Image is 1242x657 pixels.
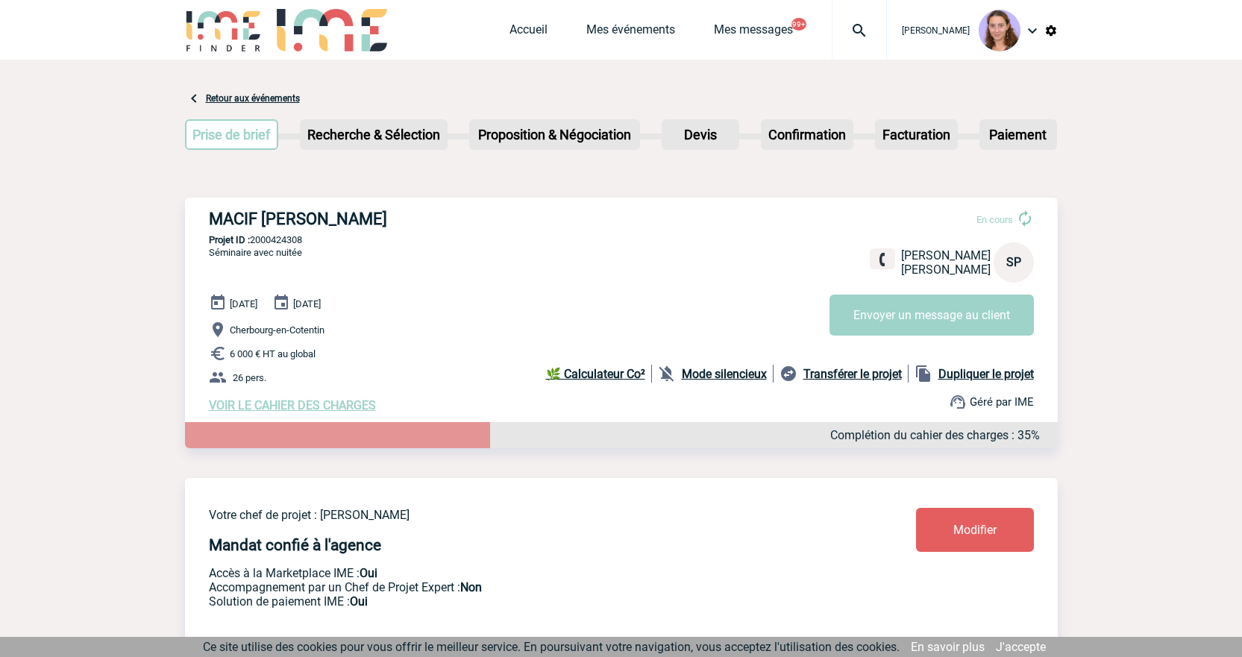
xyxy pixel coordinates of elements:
[902,25,970,36] span: [PERSON_NAME]
[206,93,300,104] a: Retour aux événements
[209,566,828,580] p: Accès à la Marketplace IME :
[471,121,639,148] p: Proposition & Négociation
[350,594,368,609] b: Oui
[829,295,1034,336] button: Envoyer un message au client
[230,298,257,309] span: [DATE]
[185,234,1058,245] p: 2000424308
[663,121,738,148] p: Devis
[682,367,767,381] b: Mode silencieux
[209,536,381,554] h4: Mandat confié à l'agence
[915,365,932,383] img: file_copy-black-24dp.png
[791,18,806,31] button: 99+
[996,640,1046,654] a: J'accepte
[293,298,321,309] span: [DATE]
[509,22,548,43] a: Accueil
[911,640,985,654] a: En savoir plus
[714,22,793,43] a: Mes messages
[546,367,645,381] b: 🌿 Calculateur Co²
[938,367,1034,381] b: Dupliquer le projet
[185,9,263,51] img: IME-Finder
[901,248,991,263] span: [PERSON_NAME]
[970,395,1034,409] span: Géré par IME
[209,247,302,258] span: Séminaire avec nuitée
[360,566,377,580] b: Oui
[230,324,324,336] span: Cherbourg-en-Cotentin
[209,580,828,594] p: Prestation payante
[546,365,652,383] a: 🌿 Calculateur Co²
[979,10,1020,51] img: 101030-1.png
[230,348,316,359] span: 6 000 € HT au global
[203,640,900,654] span: Ce site utilise des cookies pour vous offrir le meilleur service. En poursuivant votre navigation...
[209,210,656,228] h3: MACIF [PERSON_NAME]
[586,22,675,43] a: Mes événements
[901,263,991,277] span: [PERSON_NAME]
[301,121,446,148] p: Recherche & Sélection
[209,594,828,609] p: Conformité aux process achat client, Prise en charge de la facturation, Mutualisation de plusieur...
[460,580,482,594] b: Non
[803,367,902,381] b: Transférer le projet
[976,214,1013,225] span: En cours
[186,121,277,148] p: Prise de brief
[953,523,997,537] span: Modifier
[876,253,889,266] img: fixe.png
[209,234,250,245] b: Projet ID :
[209,508,828,522] p: Votre chef de projet : [PERSON_NAME]
[1006,255,1021,269] span: SP
[876,121,956,148] p: Facturation
[209,398,376,412] a: VOIR LE CAHIER DES CHARGES
[233,372,266,383] span: 26 pers.
[981,121,1056,148] p: Paiement
[762,121,852,148] p: Confirmation
[949,393,967,411] img: support.png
